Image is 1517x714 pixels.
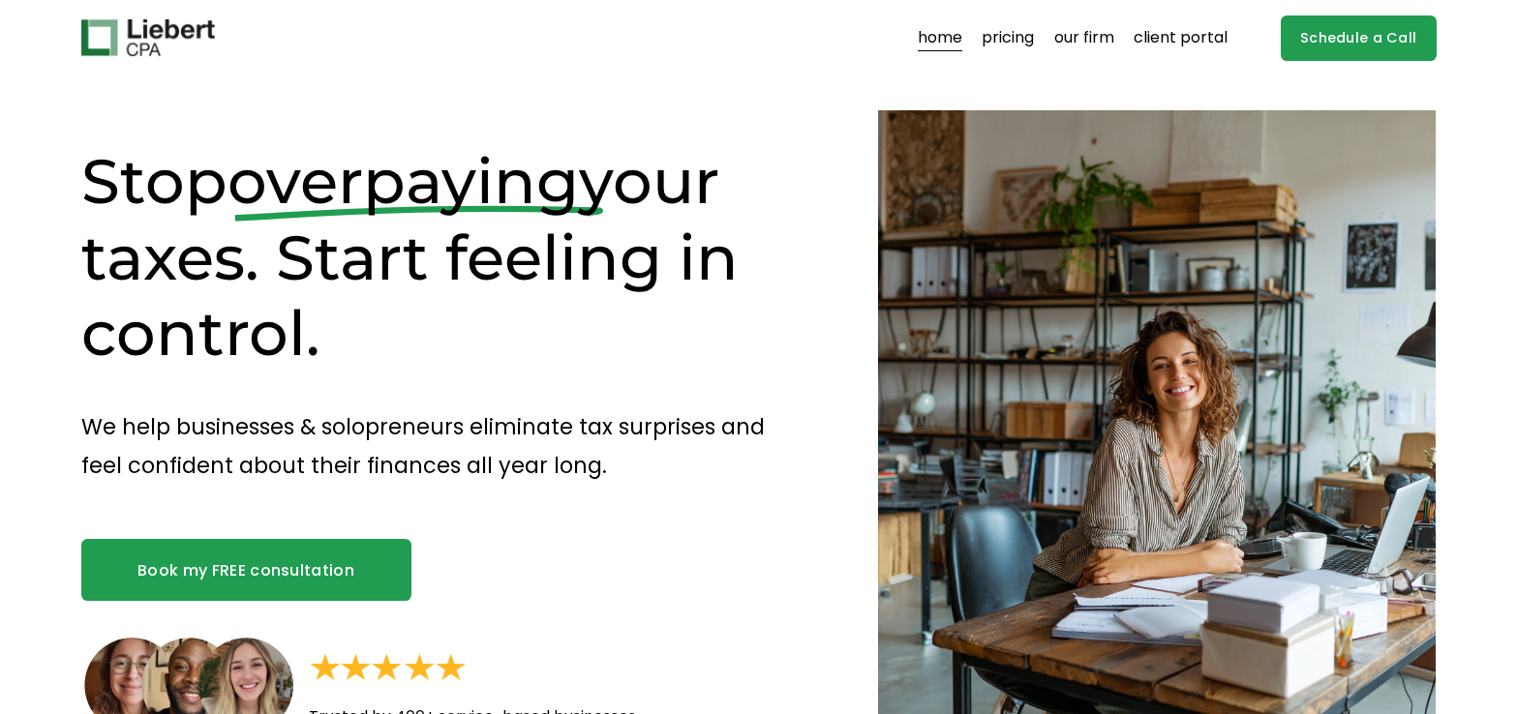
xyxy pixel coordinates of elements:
[1054,22,1114,53] a: our firm
[81,143,810,372] h1: Stop your taxes. Start feeling in control.
[81,19,215,56] img: Liebert CPA
[918,22,962,53] a: home
[982,22,1034,53] a: pricing
[81,539,411,601] a: Book my FREE consultation
[228,143,579,219] span: overpaying
[1134,22,1228,53] a: client portal
[1281,15,1437,61] a: Schedule a Call
[81,407,810,486] p: We help businesses & solopreneurs eliminate tax surprises and feel confident about their finances...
